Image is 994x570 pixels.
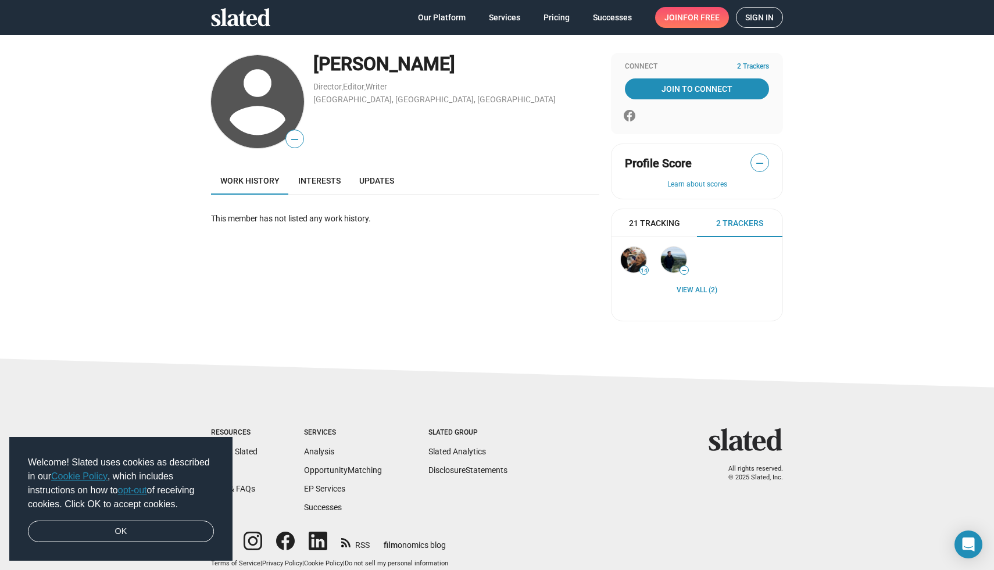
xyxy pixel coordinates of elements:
img: Rufat Seyfullayev [661,247,686,273]
div: Open Intercom Messenger [954,530,982,558]
span: Pricing [544,7,570,28]
span: | [302,560,304,567]
span: — [286,132,303,147]
a: filmonomics blog [384,530,446,551]
span: Work history [220,176,280,185]
span: Updates [359,176,394,185]
button: Learn about scores [625,180,769,189]
a: Writer [366,82,387,91]
button: Do not sell my personal information [345,560,448,568]
span: Services [489,7,520,28]
a: Interests [289,167,350,195]
a: [GEOGRAPHIC_DATA], [GEOGRAPHIC_DATA], [GEOGRAPHIC_DATA] [313,95,556,104]
span: Profile Score [625,156,692,171]
span: 14 [640,267,648,274]
span: Welcome! Slated uses cookies as described in our , which includes instructions on how to of recei... [28,456,214,511]
span: — [680,267,688,274]
span: 21 Tracking [629,218,680,229]
a: dismiss cookie message [28,521,214,543]
span: | [260,560,262,567]
a: Services [480,7,530,28]
span: Join To Connect [627,78,767,99]
a: Director [313,82,342,91]
span: 2 Trackers [737,62,769,71]
a: Successes [584,7,641,28]
span: film [384,540,398,550]
div: Connect [625,62,769,71]
span: , [342,84,343,91]
a: Help & FAQs [211,484,255,493]
span: for free [683,7,720,28]
span: — [751,156,768,171]
span: | [343,560,345,567]
span: Interests [298,176,341,185]
div: [PERSON_NAME] [313,52,599,77]
span: Sign in [745,8,774,27]
a: Editor [343,82,364,91]
a: Updates [350,167,403,195]
img: Rita Anjos [621,247,646,273]
span: Successes [593,7,632,28]
p: All rights reserved. © 2025 Slated, Inc. [716,465,783,482]
a: Cookie Policy [51,471,108,481]
div: Slated Group [428,428,507,438]
a: Successes [304,503,342,512]
span: Join [664,7,720,28]
a: Slated Analytics [428,447,486,456]
a: Pricing [534,7,579,28]
span: , [364,84,366,91]
div: Services [304,428,382,438]
a: Privacy Policy [262,560,302,567]
a: Work history [211,167,289,195]
a: Join To Connect [625,78,769,99]
a: OpportunityMatching [304,465,382,475]
span: Our Platform [418,7,466,28]
a: View all (2) [677,286,717,295]
div: cookieconsent [9,437,233,561]
a: DisclosureStatements [428,465,507,475]
a: Terms of Service [211,560,260,567]
span: 2 Trackers [716,218,763,229]
a: opt-out [118,485,147,495]
a: RSS [341,533,370,551]
a: Our Platform [409,7,475,28]
div: Resources [211,428,258,438]
a: Analysis [304,447,334,456]
a: Cookie Policy [304,560,343,567]
a: About Slated [211,447,258,456]
a: EP Services [304,484,345,493]
div: This member has not listed any work history. [211,213,599,224]
a: Sign in [736,7,783,28]
a: Joinfor free [655,7,729,28]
